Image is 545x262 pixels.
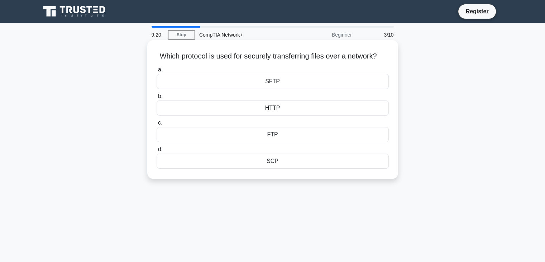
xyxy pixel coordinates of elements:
[356,28,398,42] div: 3/10
[157,74,389,89] div: SFTP
[147,28,168,42] div: 9:20
[168,31,195,39] a: Stop
[293,28,356,42] div: Beginner
[158,120,162,126] span: c.
[157,154,389,169] div: SCP
[157,127,389,142] div: FTP
[461,7,493,16] a: Register
[158,146,163,152] span: d.
[157,100,389,116] div: HTTP
[158,93,163,99] span: b.
[158,66,163,72] span: a.
[195,28,293,42] div: CompTIA Network+
[156,52,389,61] h5: Which protocol is used for securely transferring files over a network?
